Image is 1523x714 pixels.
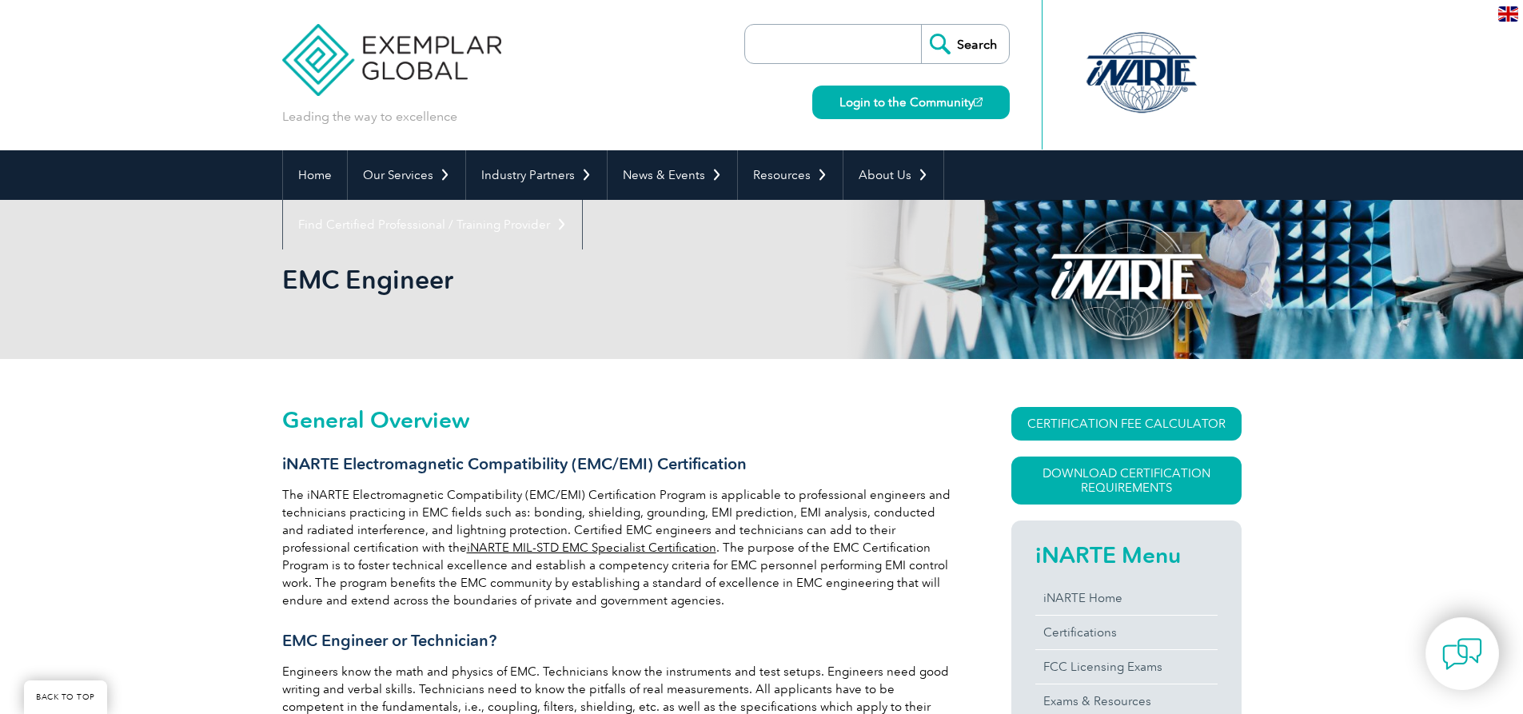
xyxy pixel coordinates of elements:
h3: EMC Engineer or Technician? [282,631,954,651]
a: Download Certification Requirements [1011,457,1242,505]
a: Certifications [1035,616,1218,649]
h2: General Overview [282,407,954,433]
a: Home [283,150,347,200]
a: News & Events [608,150,737,200]
a: CERTIFICATION FEE CALCULATOR [1011,407,1242,441]
a: Our Services [348,150,465,200]
input: Search [921,25,1009,63]
a: iNARTE MIL-STD EMC Specialist Certification [467,540,716,555]
a: Industry Partners [466,150,607,200]
p: Leading the way to excellence [282,108,457,126]
a: Resources [738,150,843,200]
h1: EMC Engineer [282,264,896,295]
img: open_square.png [974,98,983,106]
a: Find Certified Professional / Training Provider [283,200,582,249]
h3: iNARTE Electromagnetic Compatibility (EMC/EMI) Certification [282,454,954,474]
a: Login to the Community [812,86,1010,119]
a: iNARTE Home [1035,581,1218,615]
p: The iNARTE Electromagnetic Compatibility (EMC/EMI) Certification Program is applicable to profess... [282,486,954,609]
a: FCC Licensing Exams [1035,650,1218,684]
a: About Us [843,150,943,200]
h2: iNARTE Menu [1035,542,1218,568]
img: contact-chat.png [1442,634,1482,674]
img: en [1498,6,1518,22]
a: BACK TO TOP [24,680,107,714]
